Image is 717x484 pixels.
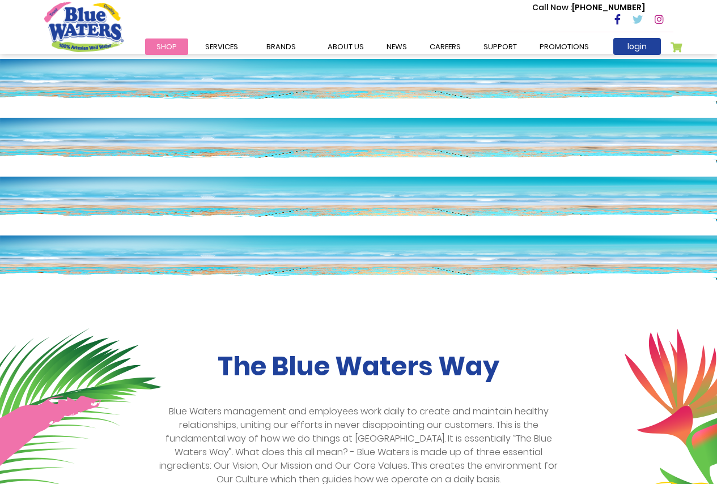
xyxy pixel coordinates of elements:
a: login [613,38,661,55]
h2: The Blue Waters Way [44,351,673,382]
a: News [375,38,418,55]
a: support [472,38,528,55]
span: Services [205,41,238,52]
a: store logo [44,2,124,52]
a: Promotions [528,38,600,55]
span: Call Now : [532,2,572,13]
a: about us [316,38,375,55]
span: Brands [266,41,296,52]
a: careers [418,38,472,55]
span: Shop [156,41,177,52]
p: [PHONE_NUMBER] [532,2,645,14]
